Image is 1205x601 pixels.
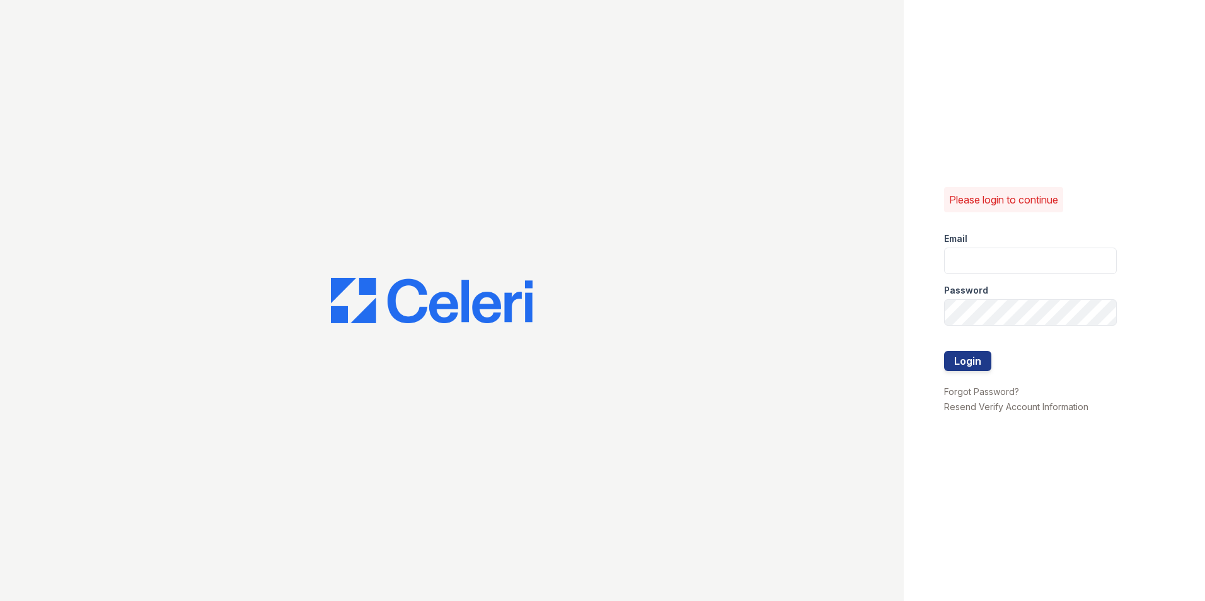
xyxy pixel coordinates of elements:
label: Password [944,284,988,297]
img: CE_Logo_Blue-a8612792a0a2168367f1c8372b55b34899dd931a85d93a1a3d3e32e68fde9ad4.png [331,278,533,323]
a: Resend Verify Account Information [944,401,1088,412]
button: Login [944,351,991,371]
p: Please login to continue [949,192,1058,207]
a: Forgot Password? [944,386,1019,397]
label: Email [944,232,967,245]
